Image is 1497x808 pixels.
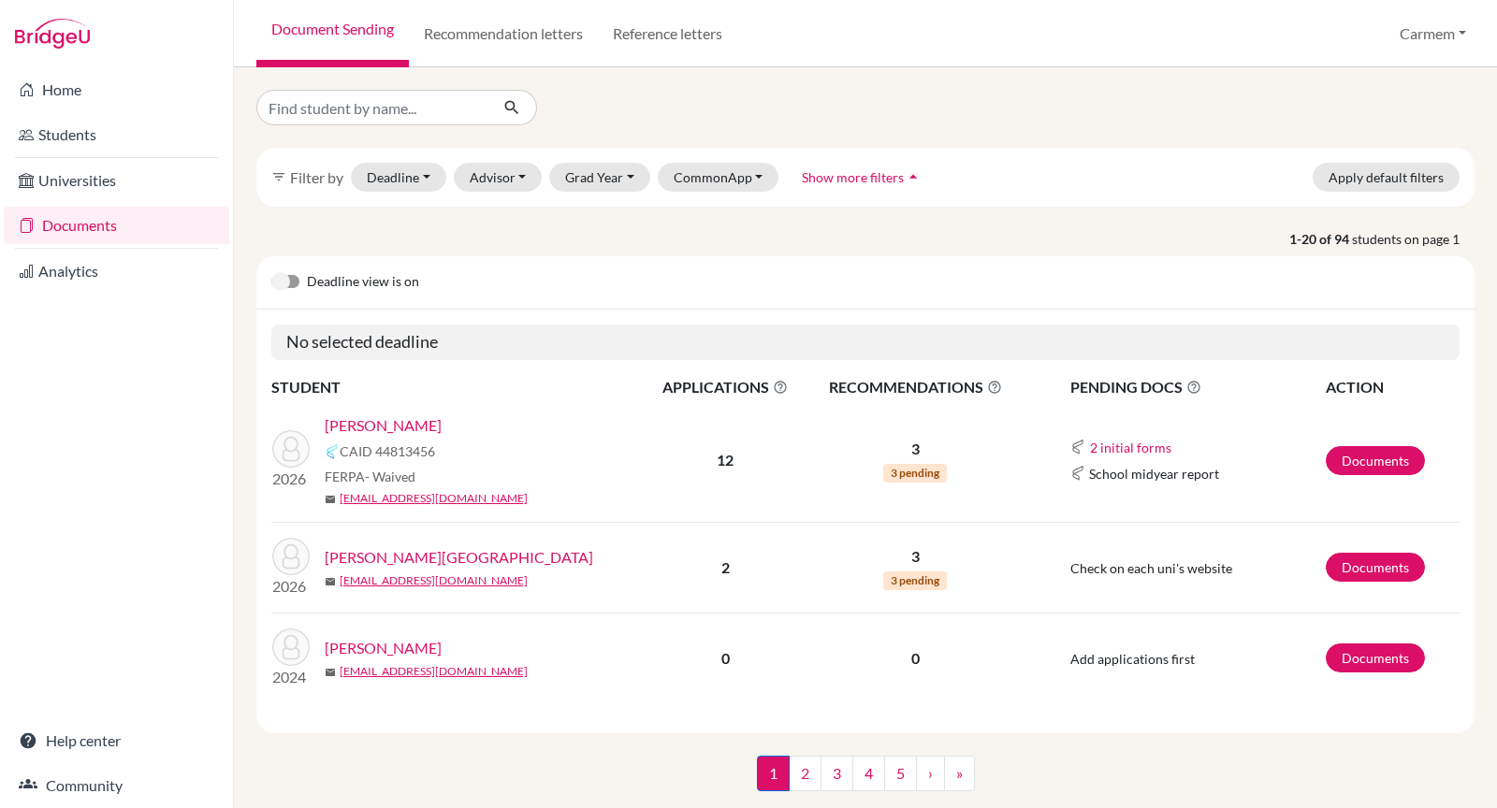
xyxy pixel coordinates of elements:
a: [PERSON_NAME][GEOGRAPHIC_DATA] [325,546,593,569]
span: mail [325,576,336,587]
button: Apply default filters [1313,163,1460,192]
i: filter_list [271,169,286,184]
a: Documents [4,207,229,244]
span: CAID 44813456 [340,441,435,461]
button: Grad Year [549,163,650,192]
img: Common App logo [1070,466,1085,481]
p: 0 [807,647,1025,670]
p: 2024 [272,666,310,688]
span: Deadline view is on [307,271,419,294]
a: Students [4,116,229,153]
p: 2026 [272,468,310,490]
a: » [944,756,975,791]
a: [PERSON_NAME] [325,414,442,437]
span: FERPA [325,467,415,486]
th: STUDENT [271,375,646,399]
h5: No selected deadline [271,325,1460,360]
a: › [916,756,945,791]
input: Find student by name... [256,90,488,125]
a: Documents [1326,553,1425,582]
a: Analytics [4,252,229,290]
span: 3 pending [883,571,947,590]
th: ACTION [1325,375,1460,399]
b: 0 [721,649,730,667]
a: Documents [1326,643,1425,672]
i: arrow_drop_up [904,167,923,186]
a: [EMAIL_ADDRESS][DOMAIN_NAME] [340,490,528,507]
span: - Waived [365,469,415,484]
button: 2 initial forms [1089,437,1172,458]
a: Community [4,767,229,804]
button: Deadline [351,163,446,192]
img: Common App logo [325,444,340,459]
a: 4 [852,756,885,791]
strong: 1-20 of 94 [1289,229,1352,249]
a: Universities [4,162,229,199]
a: Help center [4,722,229,759]
button: Show more filtersarrow_drop_up [786,163,938,192]
span: 3 pending [883,464,947,483]
img: Mattar, Fabiana [272,430,310,468]
span: mail [325,667,336,678]
span: PENDING DOCS [1070,376,1324,398]
span: APPLICATIONS [647,376,805,398]
img: Harding, Victoria [272,538,310,575]
span: mail [325,494,336,505]
span: Show more filters [802,169,904,185]
span: Add applications first [1070,651,1195,667]
a: [EMAIL_ADDRESS][DOMAIN_NAME] [340,572,528,589]
b: 12 [717,451,734,469]
p: 2026 [272,575,310,598]
button: Advisor [454,163,543,192]
span: students on page 1 [1352,229,1475,249]
a: Home [4,71,229,108]
span: Filter by [290,168,343,186]
a: Documents [1326,446,1425,475]
a: 5 [884,756,917,791]
img: Bridge-U [15,19,90,49]
button: CommonApp [658,163,779,192]
span: Check on each uni's website [1070,560,1232,576]
a: 3 [821,756,853,791]
b: 2 [721,558,730,576]
a: [PERSON_NAME] [325,637,442,659]
img: Abdallah, Ana [272,628,310,666]
p: 3 [807,545,1025,568]
a: [EMAIL_ADDRESS][DOMAIN_NAME] [340,663,528,680]
button: Carmem [1391,16,1475,51]
nav: ... [757,756,975,806]
span: School midyear report [1089,464,1219,483]
a: 2 [789,756,821,791]
img: Common App logo [1070,440,1085,454]
span: RECOMMENDATIONS [807,376,1025,398]
span: 1 [757,756,790,791]
p: 3 [807,438,1025,460]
